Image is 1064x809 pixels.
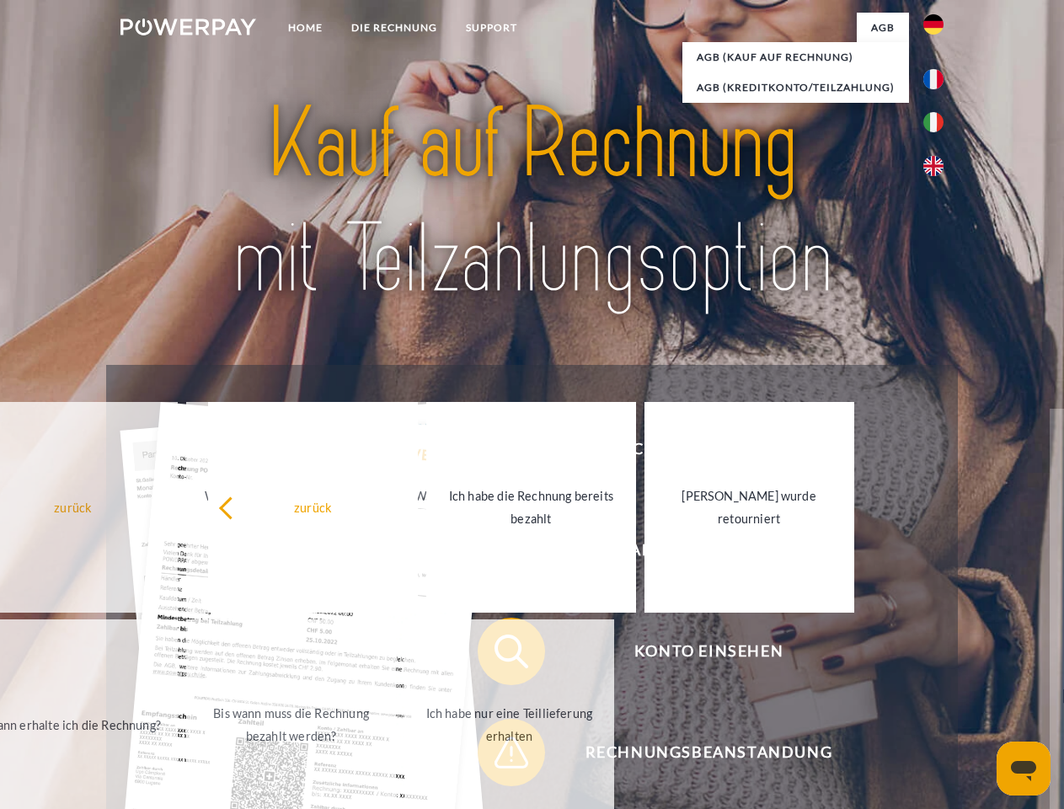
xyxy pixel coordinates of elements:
[478,719,916,786] button: Rechnungsbeanstandung
[414,702,604,747] div: Ich habe nur eine Teillieferung erhalten
[997,742,1051,796] iframe: Schaltfläche zum Öffnen des Messaging-Fensters
[120,19,256,35] img: logo-powerpay-white.svg
[857,13,909,43] a: agb
[682,72,909,103] a: AGB (Kreditkonto/Teilzahlung)
[502,719,915,786] span: Rechnungsbeanstandung
[923,14,944,35] img: de
[923,69,944,89] img: fr
[682,42,909,72] a: AGB (Kauf auf Rechnung)
[923,156,944,176] img: en
[274,13,337,43] a: Home
[218,496,408,518] div: zurück
[436,485,626,530] div: Ich habe die Rechnung bereits bezahlt
[655,485,844,530] div: [PERSON_NAME] wurde retourniert
[196,702,386,747] div: Bis wann muss die Rechnung bezahlt werden?
[923,112,944,132] img: it
[161,81,903,323] img: title-powerpay_de.svg
[502,618,915,685] span: Konto einsehen
[337,13,452,43] a: DIE RECHNUNG
[478,618,916,685] button: Konto einsehen
[452,13,532,43] a: SUPPORT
